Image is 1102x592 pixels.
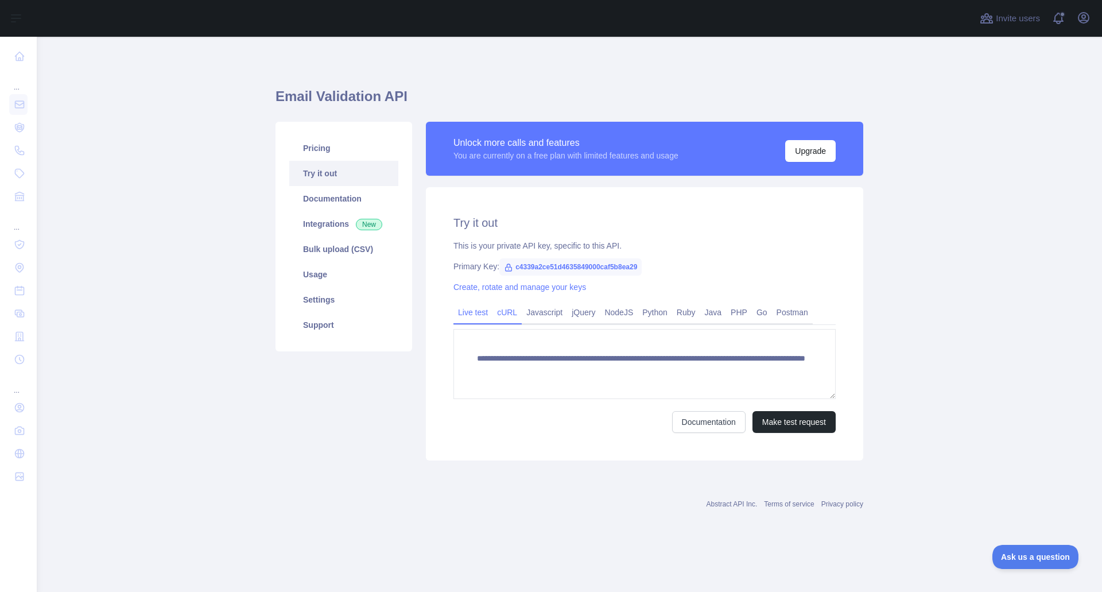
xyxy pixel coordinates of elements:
[700,303,727,322] a: Java
[9,209,28,232] div: ...
[453,215,836,231] h2: Try it out
[600,303,638,322] a: NodeJS
[772,303,813,322] a: Postman
[356,219,382,230] span: New
[289,161,398,186] a: Try it out
[453,150,678,161] div: You are currently on a free plan with limited features and usage
[977,9,1042,28] button: Invite users
[522,303,567,322] a: Javascript
[726,303,752,322] a: PHP
[567,303,600,322] a: jQuery
[453,283,586,292] a: Create, rotate and manage your keys
[638,303,672,322] a: Python
[785,140,836,162] button: Upgrade
[453,240,836,251] div: This is your private API key, specific to this API.
[453,136,678,150] div: Unlock more calls and features
[9,69,28,92] div: ...
[821,500,863,508] a: Privacy policy
[707,500,758,508] a: Abstract API Inc.
[492,303,522,322] a: cURL
[764,500,814,508] a: Terms of service
[289,262,398,287] a: Usage
[289,186,398,211] a: Documentation
[289,211,398,237] a: Integrations New
[289,312,398,338] a: Support
[453,261,836,272] div: Primary Key:
[289,287,398,312] a: Settings
[453,303,492,322] a: Live test
[752,303,772,322] a: Go
[672,411,746,433] a: Documentation
[992,545,1079,569] iframe: Toggle Customer Support
[996,12,1040,25] span: Invite users
[752,411,836,433] button: Make test request
[275,87,863,115] h1: Email Validation API
[9,372,28,395] div: ...
[672,303,700,322] a: Ruby
[289,136,398,161] a: Pricing
[289,237,398,262] a: Bulk upload (CSV)
[499,258,642,276] span: c4339a2ce51d4635849000caf5b8ea29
